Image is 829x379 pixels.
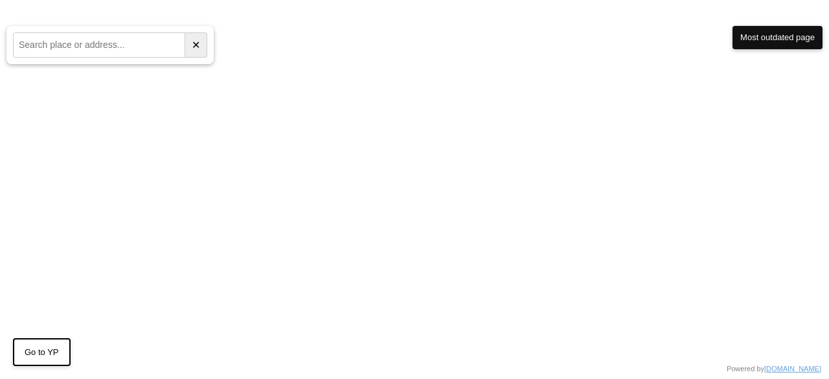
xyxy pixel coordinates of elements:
button: Go to YP [13,338,71,367]
a: [DOMAIN_NAME] [764,365,821,373]
button: ✕ [185,32,207,58]
div: Powered by [727,363,821,374]
button: Most outdated page [732,26,823,49]
input: Search place or address... [13,32,185,58]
